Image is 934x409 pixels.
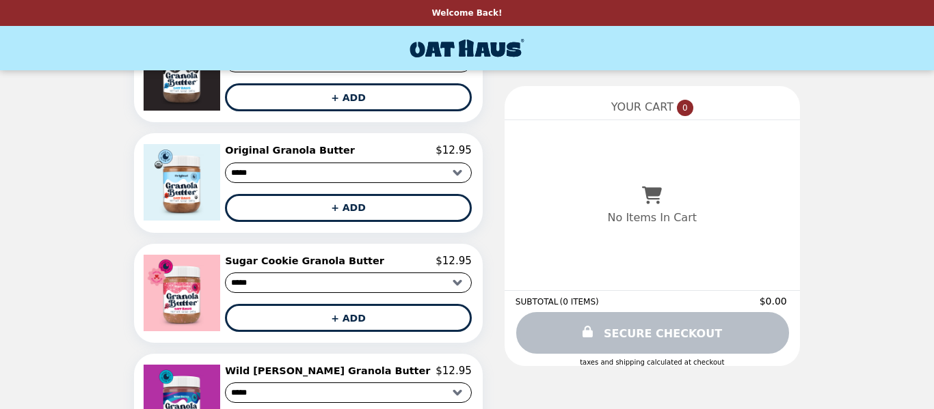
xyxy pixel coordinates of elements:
[516,297,560,307] span: SUBTOTAL
[225,382,472,403] select: Select a product variant
[144,144,224,221] img: Original Granola Butter
[559,297,598,307] span: ( 0 ITEMS )
[225,194,472,222] button: + ADD
[677,100,693,116] span: 0
[410,34,524,62] img: Brand Logo
[516,358,789,366] div: Taxes and Shipping calculated at checkout
[611,100,673,113] span: YOUR CART
[225,144,360,156] h2: Original Granola Butter
[431,8,502,18] p: Welcome Back!
[608,211,697,224] p: No Items In Cart
[144,255,224,331] img: Sugar Cookie Granola Butter
[225,255,390,267] h2: Sugar Cookie Granola Butter
[225,272,472,293] select: Select a product variant
[225,304,472,332] button: + ADD
[225,163,472,183] select: Select a product variant
[760,296,789,307] span: $0.00
[436,255,472,267] p: $12.95
[436,144,472,156] p: $12.95
[436,365,472,377] p: $12.95
[225,83,472,111] button: + ADD
[225,365,436,377] h2: Wild [PERSON_NAME] Granola Butter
